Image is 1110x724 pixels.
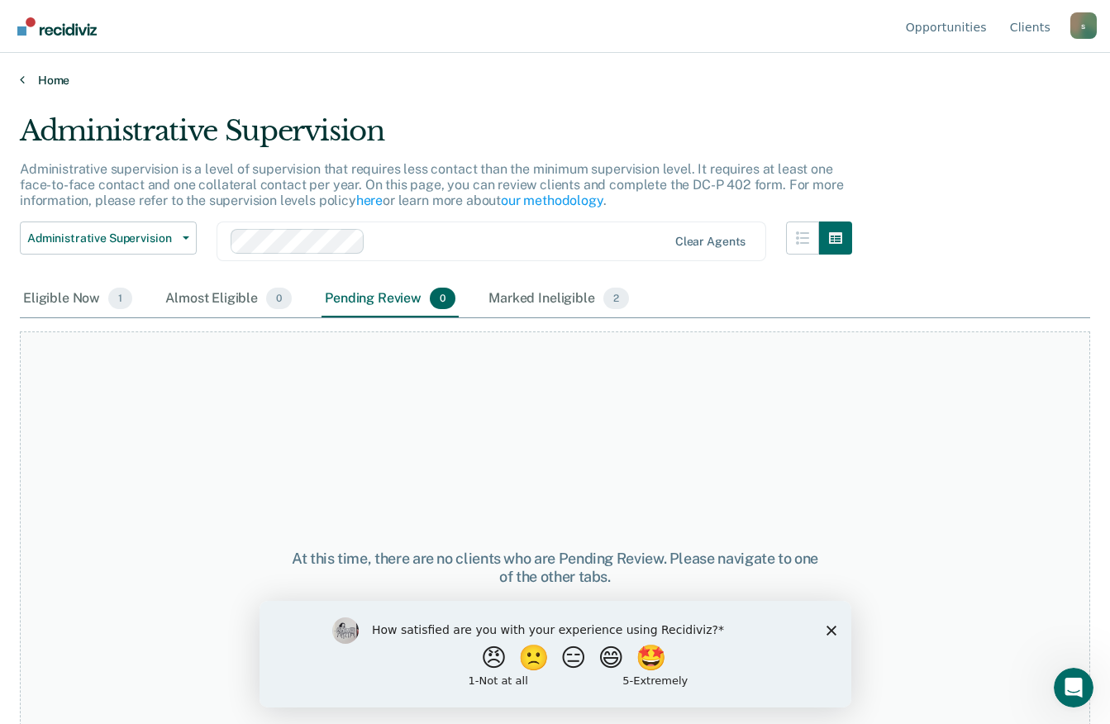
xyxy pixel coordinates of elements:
iframe: Survey by Kim from Recidiviz [260,601,851,707]
div: Clear agents [675,235,746,249]
div: At this time, there are no clients who are Pending Review. Please navigate to one of the other tabs. [288,550,822,585]
a: our methodology [501,193,603,208]
div: Almost Eligible0 [162,281,295,317]
div: Pending Review0 [322,281,459,317]
a: Home [20,73,1090,88]
span: 0 [266,288,292,309]
div: s [1070,12,1097,39]
span: 1 [108,288,132,309]
div: Administrative Supervision [20,114,852,161]
button: Profile dropdown button [1070,12,1097,39]
span: 0 [430,288,455,309]
a: here [356,193,383,208]
button: Administrative Supervision [20,221,197,255]
span: 2 [603,288,629,309]
p: Administrative supervision is a level of supervision that requires less contact than the minimum ... [20,161,843,208]
iframe: Intercom live chat [1054,668,1093,707]
span: Administrative Supervision [27,231,176,245]
img: Recidiviz [17,17,97,36]
div: Eligible Now1 [20,281,136,317]
div: Marked Ineligible2 [485,281,632,317]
